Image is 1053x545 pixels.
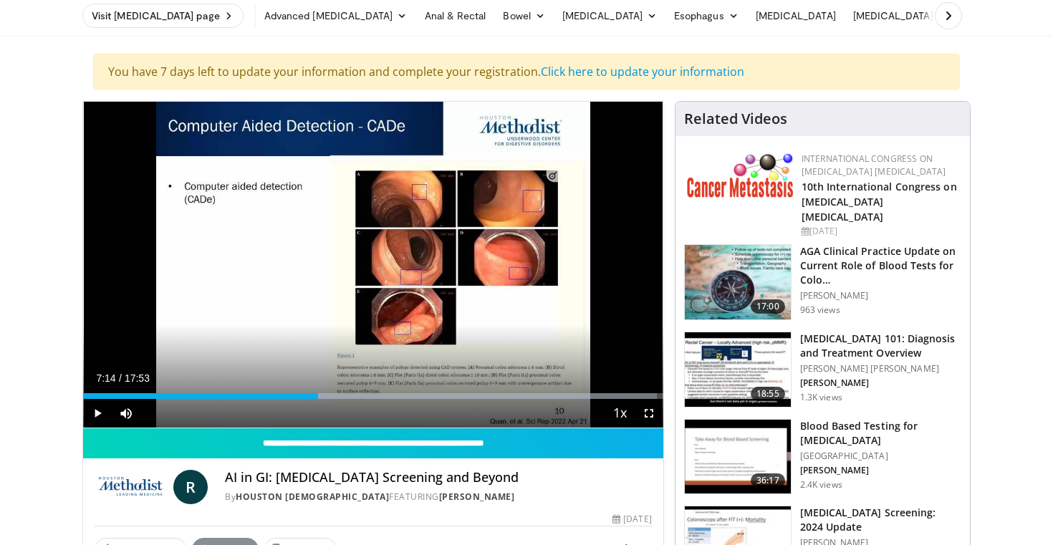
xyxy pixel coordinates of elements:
img: 6ff8bc22-9509-4454-a4f8-ac79dd3b8976.png.150x105_q85_autocrop_double_scale_upscale_version-0.2.png [687,153,794,198]
a: International Congress on [MEDICAL_DATA] [MEDICAL_DATA] [802,153,946,178]
h4: AI in GI: [MEDICAL_DATA] Screening and Beyond [225,470,652,486]
h3: Blood Based Testing for [MEDICAL_DATA] [800,419,961,448]
a: Anal & Rectal [416,1,495,30]
img: 9319a17c-ea45-4555-a2c0-30ea7aed39c4.150x105_q85_crop-smart_upscale.jpg [685,245,791,319]
a: 18:55 [MEDICAL_DATA] 101: Diagnosis and Treatment Overview [PERSON_NAME] [PERSON_NAME] [PERSON_NA... [684,332,961,407]
a: R [173,470,208,504]
span: 17:00 [751,299,785,314]
span: 18:55 [751,387,785,401]
a: [PERSON_NAME] [439,491,515,503]
p: [PERSON_NAME] [800,377,961,389]
a: [MEDICAL_DATA] [845,1,956,30]
span: 7:14 [96,372,115,384]
p: [PERSON_NAME] [PERSON_NAME] [800,363,961,375]
img: Houston Methodist [95,470,168,504]
a: Esophagus [665,1,747,30]
p: [GEOGRAPHIC_DATA] [800,450,961,462]
a: [MEDICAL_DATA] [747,1,845,30]
a: 17:00 AGA Clinical Practice Update on Current Role of Blood Tests for Colo… [PERSON_NAME] 963 views [684,244,961,320]
h3: [MEDICAL_DATA] Screening: 2024 Update [800,506,961,534]
h3: AGA Clinical Practice Update on Current Role of Blood Tests for Colo… [800,244,961,287]
a: Houston [DEMOGRAPHIC_DATA] [236,491,389,503]
a: Click here to update your information [541,64,744,79]
p: 963 views [800,304,840,316]
p: 2.4K views [800,479,842,491]
p: 1.3K views [800,392,842,403]
h4: Related Videos [684,110,787,127]
a: Visit [MEDICAL_DATA] page [82,4,244,28]
a: Bowel [494,1,553,30]
button: Play [83,399,112,428]
p: [PERSON_NAME] [800,290,961,302]
button: Mute [112,399,140,428]
p: [PERSON_NAME] [800,465,961,476]
div: By FEATURING [225,491,652,503]
h3: [MEDICAL_DATA] 101: Diagnosis and Treatment Overview [800,332,961,360]
a: Advanced [MEDICAL_DATA] [256,1,416,30]
video-js: Video Player [83,102,663,428]
a: [MEDICAL_DATA] [554,1,665,30]
div: [DATE] [612,513,651,526]
span: 36:17 [751,473,785,488]
span: / [119,372,122,384]
div: You have 7 days left to update your information and complete your registration. [93,54,960,90]
img: 0a3144ee-dd9e-4a17-be35-ba5190d246eb.150x105_q85_crop-smart_upscale.jpg [685,420,791,494]
div: [DATE] [802,225,958,238]
a: 36:17 Blood Based Testing for [MEDICAL_DATA] [GEOGRAPHIC_DATA] [PERSON_NAME] 2.4K views [684,419,961,495]
a: 10th International Congress on [MEDICAL_DATA] [MEDICAL_DATA] [802,180,957,223]
button: Playback Rate [606,399,635,428]
span: 17:53 [125,372,150,384]
img: f5d819c4-b4a6-4669-943d-399a0cb519e6.150x105_q85_crop-smart_upscale.jpg [685,332,791,407]
div: Progress Bar [83,393,663,399]
button: Fullscreen [635,399,663,428]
